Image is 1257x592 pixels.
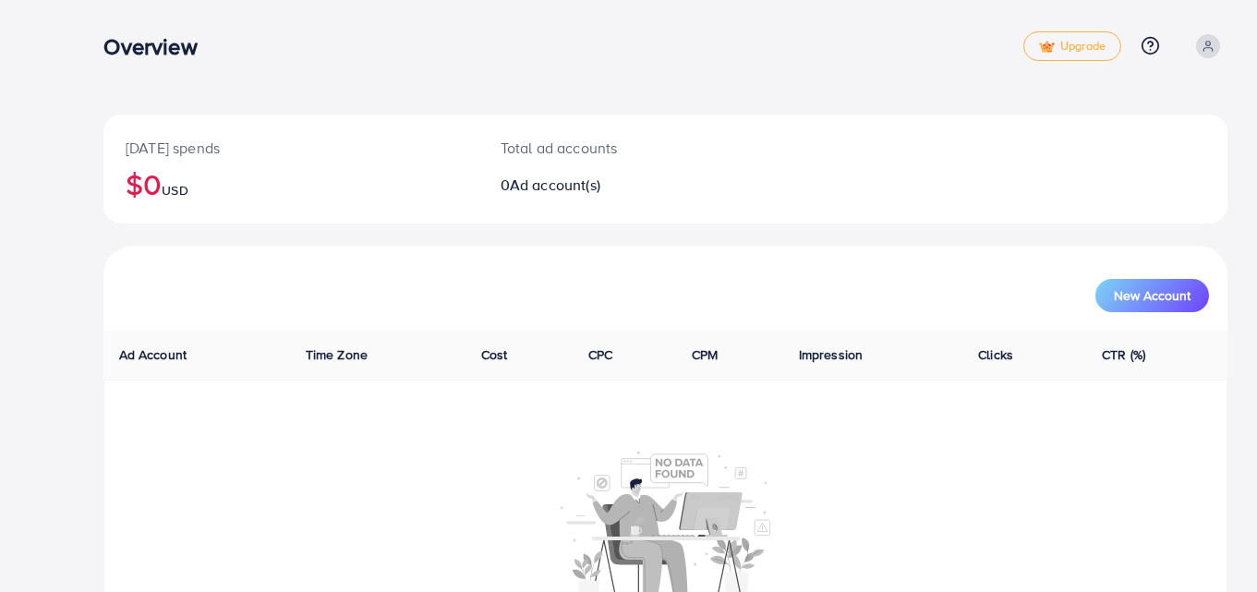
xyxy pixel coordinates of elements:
[692,345,718,364] span: CPM
[481,345,508,364] span: Cost
[126,137,456,159] p: [DATE] spends
[306,345,368,364] span: Time Zone
[510,175,600,195] span: Ad account(s)
[1039,41,1055,54] img: tick
[1039,40,1106,54] span: Upgrade
[1114,289,1191,302] span: New Account
[978,345,1013,364] span: Clicks
[1102,345,1145,364] span: CTR (%)
[1095,279,1209,312] button: New Account
[119,345,187,364] span: Ad Account
[501,176,737,194] h2: 0
[501,137,737,159] p: Total ad accounts
[1023,31,1121,61] a: tickUpgrade
[588,345,612,364] span: CPC
[799,345,864,364] span: Impression
[103,33,212,60] h3: Overview
[126,166,456,201] h2: $0
[162,181,187,199] span: USD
